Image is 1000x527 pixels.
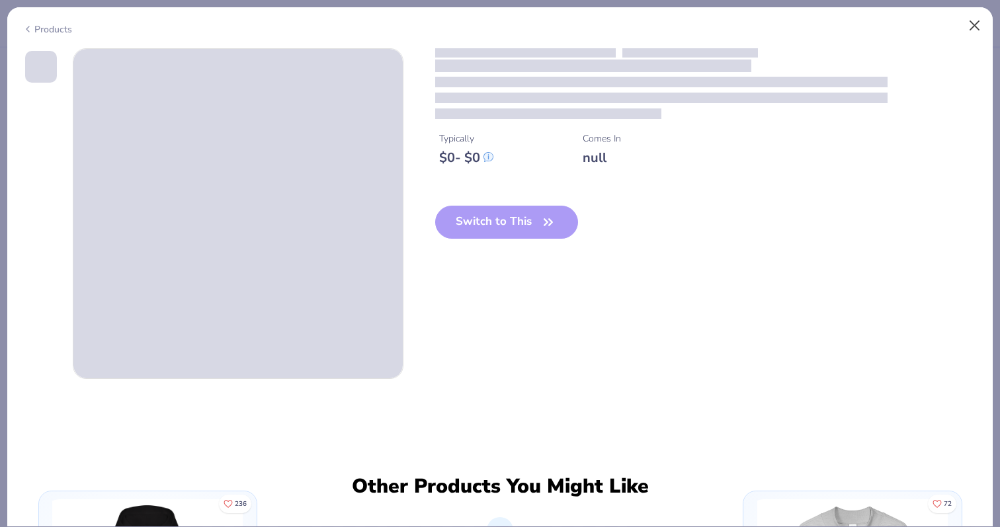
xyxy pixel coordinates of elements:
[235,501,247,507] span: 236
[219,495,251,513] button: Like
[439,149,493,166] div: $ 0 - $ 0
[439,132,493,145] div: Typically
[583,132,621,145] div: Comes In
[962,13,987,38] button: Close
[944,501,952,507] span: 72
[22,22,72,36] div: Products
[343,475,657,499] div: Other Products You Might Like
[928,495,956,513] button: Like
[583,149,621,166] div: null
